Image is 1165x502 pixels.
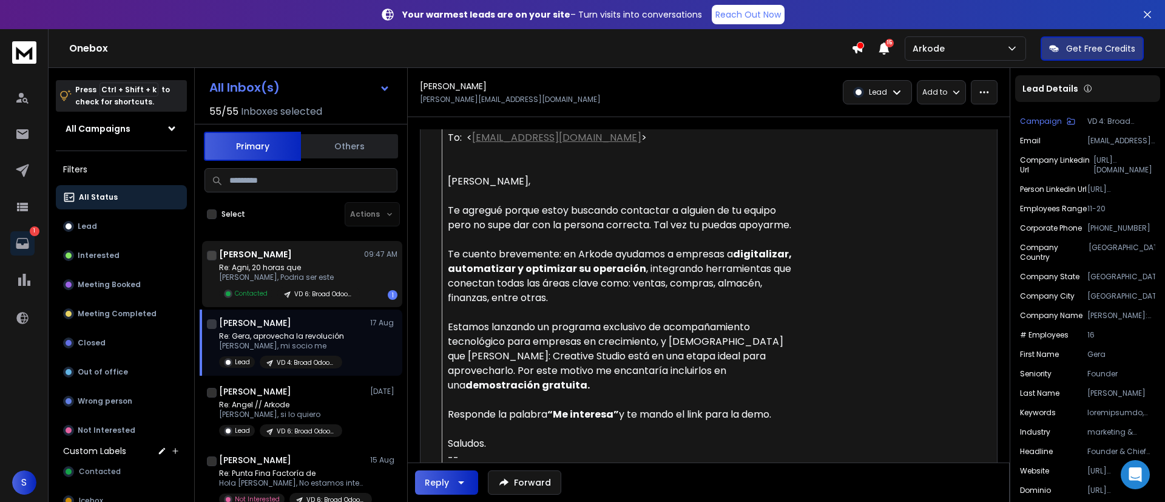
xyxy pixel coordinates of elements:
button: Out of office [56,360,187,384]
h1: All Inbox(s) [209,81,280,93]
div: 1 [388,290,397,300]
p: Lead Details [1022,83,1078,95]
button: Meeting Completed [56,302,187,326]
div: Reply [425,477,449,489]
p: [GEOGRAPHIC_DATA] [1089,243,1155,262]
p: 17 Aug [370,318,397,328]
p: [PERSON_NAME] [1087,388,1155,398]
button: Reply [415,470,478,495]
p: – Turn visits into conversations [402,8,702,21]
p: Contacted [235,289,268,298]
p: # Employees [1020,330,1069,340]
a: Reach Out Now [712,5,785,24]
a: [EMAIL_ADDRESS][DOMAIN_NAME] [472,131,641,144]
strong: demostración gratuita. [465,378,590,392]
p: Headline [1020,447,1053,456]
p: 16 [1087,330,1155,340]
p: Company Name [1020,311,1082,321]
p: Press to check for shortcuts. [75,84,170,108]
a: 1 [10,231,35,256]
p: [DATE] [370,387,397,396]
p: Meeting Completed [78,309,157,319]
p: Keywords [1020,408,1056,418]
p: [PHONE_NUMBER] [1087,223,1155,233]
h1: [PERSON_NAME] [219,385,291,398]
div: Responde la palabra y te mando el link para la demo. [448,407,792,422]
p: Founder [1087,369,1155,379]
button: S [12,470,36,495]
p: Email [1020,136,1041,146]
button: Lead [56,214,187,239]
div: Open Intercom Messenger [1121,460,1150,489]
p: Founder & Chief Creative Officer [1087,447,1155,456]
p: Re: Agni, 20 horas que [219,263,360,273]
p: Employees Range [1020,204,1087,214]
button: Get Free Credits [1041,36,1144,61]
p: Company Country [1020,243,1089,262]
span: 55 / 55 [209,104,238,119]
button: Not Interested [56,418,187,443]
button: Closed [56,331,187,355]
p: Closed [78,338,106,348]
p: 09:47 AM [364,249,397,259]
p: Gera [1087,350,1155,359]
p: Wrong person [78,396,132,406]
button: All Inbox(s) [200,75,400,100]
p: VD 6: Broad Odoo_Campaign - ARKODE [277,427,335,436]
h1: [PERSON_NAME] [219,248,292,260]
button: Campaign [1020,117,1075,126]
p: Company Linkedin Url [1020,155,1093,175]
p: Campaign [1020,117,1062,126]
p: Not Interested [78,426,135,435]
h3: Custom Labels [63,445,126,457]
p: First Name [1020,350,1059,359]
p: Hola [PERSON_NAME], No estamos interesados. Gracias [PERSON_NAME] > [219,478,365,488]
p: Lead [869,87,887,97]
p: VD 4: Broad Odoo_Campaign - ARKODE [277,358,335,367]
div: Saludos. [448,436,792,451]
button: Others [301,133,398,160]
p: [URL][PERSON_NAME][DOMAIN_NAME] [1087,466,1155,476]
p: Lead [235,426,250,435]
strong: digitalizar, automatizar y optimizar su operación [448,247,794,276]
p: Corporate Phone [1020,223,1082,233]
img: logo [12,41,36,64]
span: 15 [885,39,894,47]
div: Estamos lanzando un programa exclusivo de acompañamiento tecnológico para empresas en crecimiento... [448,320,792,393]
h3: Filters [56,161,187,178]
p: Meeting Booked [78,280,141,290]
p: [PERSON_NAME], Podria ser este [219,273,360,282]
p: Get Free Credits [1066,42,1135,55]
p: Dominio [1020,486,1051,495]
p: 11-20 [1087,204,1155,214]
p: Out of office [78,367,128,377]
p: Person Linkedin Url [1020,185,1087,194]
p: Add to [922,87,947,97]
h1: [PERSON_NAME] [420,80,487,92]
strong: Your warmest leads are on your site [402,8,570,21]
button: Meeting Booked [56,273,187,297]
p: All Status [79,192,118,202]
p: 15 Aug [370,455,397,465]
button: Interested [56,243,187,268]
div: -- [448,451,792,466]
p: [EMAIL_ADDRESS][DOMAIN_NAME] [1087,136,1155,146]
strong: “Me interesa” [547,407,619,421]
p: marketing & advertising [1087,427,1155,437]
p: Arkode [913,42,950,55]
button: Forward [488,470,561,495]
p: [GEOGRAPHIC_DATA] [1087,272,1155,282]
p: Seniority [1020,369,1052,379]
button: Wrong person [56,389,187,413]
span: Contacted [79,467,121,477]
p: [PERSON_NAME]: Creative Studio [1087,311,1155,321]
p: Last Name [1020,388,1059,398]
p: Website [1020,466,1049,476]
p: Interested [78,251,120,260]
h1: Onebox [69,41,851,56]
div: Te cuento brevemente: en Arkode ayudamos a empresas a , integrando herramientas que conectan toda... [448,247,792,305]
h3: Inboxes selected [241,104,322,119]
p: Lead [78,222,97,231]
